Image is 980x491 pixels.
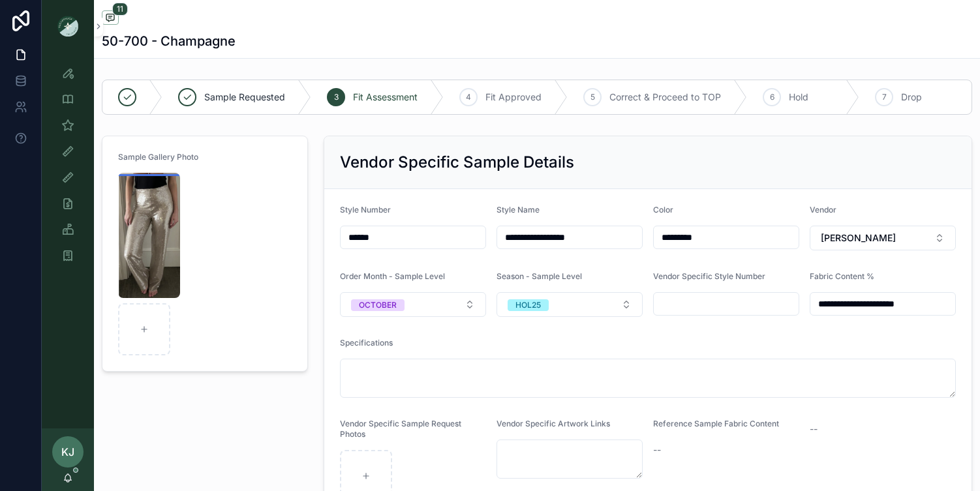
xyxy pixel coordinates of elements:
span: Sample Gallery Photo [118,152,198,162]
div: HOL25 [515,299,541,311]
span: Hold [789,91,808,104]
h2: Vendor Specific Sample Details [340,152,574,173]
button: 11 [102,10,119,27]
span: Specifications [340,338,393,348]
span: Order Month - Sample Level [340,271,445,281]
span: Vendor Specific Sample Request Photos [340,419,461,439]
span: -- [653,443,661,456]
span: Fabric Content % [810,271,874,281]
span: KJ [61,444,74,460]
button: Select Button [497,292,643,317]
span: Style Name [497,205,540,215]
span: Sample Requested [204,91,285,104]
img: Screenshot-2025-08-05-161543.png [118,173,180,298]
span: 4 [466,92,471,102]
span: Color [653,205,673,215]
img: App logo [57,16,78,37]
span: 7 [882,92,887,102]
span: -- [810,423,818,436]
button: Select Button [810,226,956,250]
button: Select Button [340,292,486,317]
span: Season - Sample Level [497,271,582,281]
span: Style Number [340,205,391,215]
span: 6 [770,92,774,102]
span: Vendor Specific Artwork Links [497,419,610,428]
span: Reference Sample Fabric Content [653,419,779,428]
span: 5 [590,92,595,102]
span: 3 [334,92,339,102]
span: Vendor Specific Style Number [653,271,765,281]
span: Fit Approved [485,91,542,104]
span: Correct & Proceed to TOP [609,91,721,104]
div: scrollable content [42,52,94,284]
span: Vendor [810,205,836,215]
span: [PERSON_NAME] [821,231,896,245]
span: Drop [901,91,922,104]
span: 11 [112,3,128,16]
div: OCTOBER [359,299,397,311]
h1: 50-700 - Champagne [102,32,236,50]
span: Fit Assessment [353,91,418,104]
